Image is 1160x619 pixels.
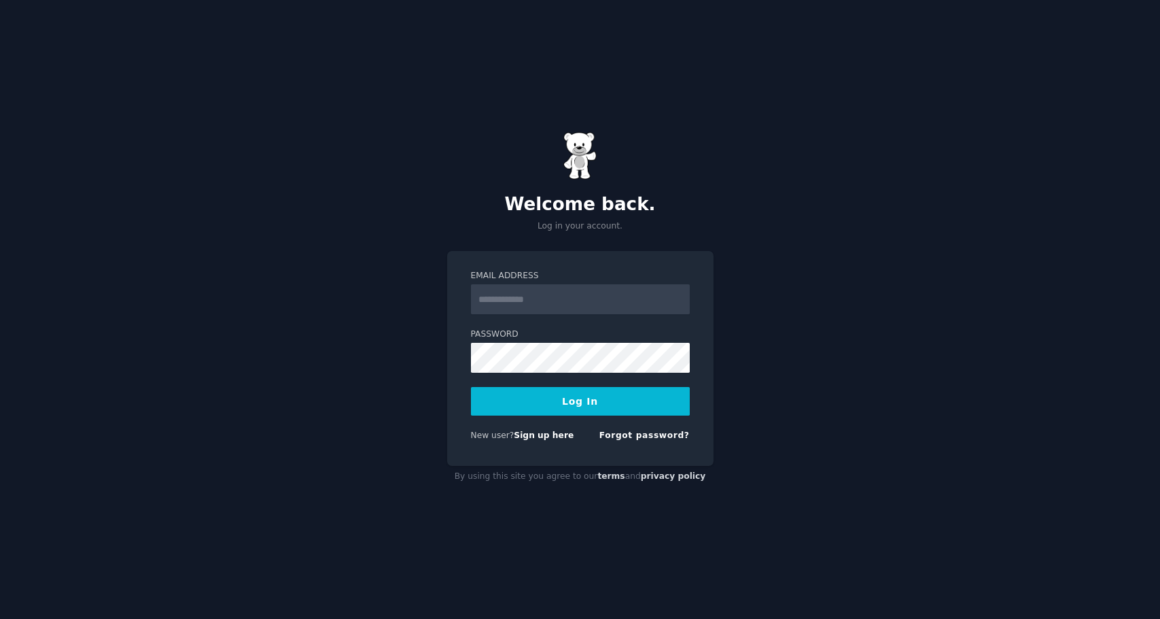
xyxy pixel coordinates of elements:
a: Sign up here [514,431,574,440]
label: Password [471,329,690,341]
p: Log in your account. [447,220,714,233]
span: New user? [471,431,514,440]
div: By using this site you agree to our and [447,466,714,488]
button: Log In [471,387,690,416]
h2: Welcome back. [447,194,714,216]
a: privacy policy [641,471,706,481]
a: Forgot password? [599,431,690,440]
label: Email Address [471,270,690,282]
a: terms [597,471,625,481]
img: Gummy Bear [563,132,597,180]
